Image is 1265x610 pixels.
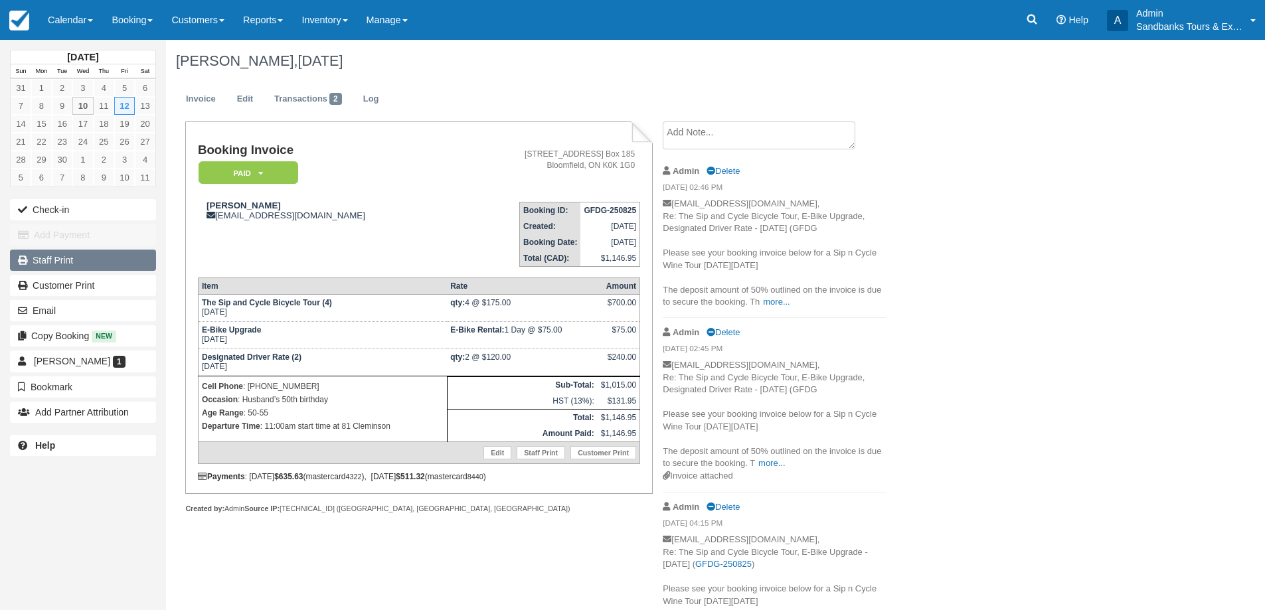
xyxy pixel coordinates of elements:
th: Booking Date: [520,234,581,250]
button: Add Payment [10,224,156,246]
a: Edit [483,446,511,459]
span: [DATE] [297,52,343,69]
td: HST (13%): [447,393,598,410]
strong: Departure Time [202,421,260,431]
button: Bookmark [10,376,156,398]
a: Delete [707,327,740,337]
a: 18 [94,115,114,133]
a: 7 [52,169,72,187]
a: 31 [11,79,31,97]
p: : 50-55 [202,406,444,419]
a: 10 [114,169,135,187]
div: $240.00 [601,352,636,372]
span: Help [1068,15,1088,25]
th: Thu [94,64,114,79]
td: $1,015.00 [598,377,640,394]
button: Add Partner Attribution [10,402,156,423]
h1: [PERSON_NAME], [176,53,1105,69]
p: : 11:00am start time at 81 Cleminson [202,419,444,433]
a: 2 [94,151,114,169]
a: 17 [72,115,93,133]
a: 29 [31,151,52,169]
a: 21 [11,133,31,151]
strong: Age Range [202,408,244,418]
strong: Cell Phone [202,382,243,391]
div: $700.00 [601,298,636,318]
th: Amount Paid: [447,425,598,442]
strong: E-Bike Upgrade [202,325,261,335]
a: 27 [135,133,155,151]
th: Total: [447,410,598,426]
th: Tue [52,64,72,79]
a: 30 [52,151,72,169]
a: Transactions2 [264,86,352,112]
td: [DATE] [580,218,639,234]
a: 14 [11,115,31,133]
a: 25 [94,133,114,151]
td: $1,146.95 [598,425,640,442]
th: Sat [135,64,155,79]
strong: Admin [673,166,699,176]
button: Check-in [10,199,156,220]
td: [DATE] [580,234,639,250]
strong: Admin [673,502,699,512]
th: Amount [598,278,640,295]
a: 11 [135,169,155,187]
a: 6 [135,79,155,97]
a: 23 [52,133,72,151]
a: 4 [94,79,114,97]
img: checkfront-main-nav-mini-logo.png [9,11,29,31]
a: 7 [11,97,31,115]
p: : Husband’s 50th birthday [202,393,444,406]
a: 9 [52,97,72,115]
span: 1 [113,356,126,368]
th: Booking ID: [520,202,581,219]
td: 2 @ $120.00 [447,349,598,376]
a: Customer Print [570,446,636,459]
p: Sandbanks Tours & Experiences [1136,20,1242,33]
a: GFDG-250825 [695,559,752,569]
small: 4322 [346,473,362,481]
strong: Admin [673,327,699,337]
th: Created: [520,218,581,234]
a: [PERSON_NAME] 1 [10,350,156,372]
em: Paid [199,161,298,185]
strong: Occasion [202,395,238,404]
a: 2 [52,79,72,97]
a: 10 [72,97,93,115]
a: 15 [31,115,52,133]
strong: Created by: [185,504,224,512]
td: $1,146.95 [598,410,640,426]
a: 13 [135,97,155,115]
a: more... [763,297,790,307]
strong: [DATE] [67,52,98,62]
a: 19 [114,115,135,133]
strong: Designated Driver Rate (2) [202,352,301,362]
b: Help [35,440,55,451]
a: 20 [135,115,155,133]
a: Delete [707,166,740,176]
strong: $511.32 [396,472,424,481]
strong: qty [450,352,465,362]
address: [STREET_ADDRESS] Box 185 Bloomfield, ON K0K 1G0 [460,149,635,171]
div: Invoice attached [663,470,886,483]
small: 8440 [467,473,483,481]
button: Copy Booking New [10,325,156,346]
th: Sun [11,64,31,79]
strong: [PERSON_NAME] [207,200,281,210]
td: [DATE] [198,322,447,349]
a: 28 [11,151,31,169]
a: more... [758,458,785,468]
div: $75.00 [601,325,636,345]
th: Rate [447,278,598,295]
a: 6 [31,169,52,187]
a: 8 [72,169,93,187]
th: Wed [72,64,93,79]
a: 5 [114,79,135,97]
strong: GFDG-250825 [584,206,636,215]
a: Log [353,86,389,112]
a: 26 [114,133,135,151]
p: Admin [1136,7,1242,20]
a: 16 [52,115,72,133]
td: [DATE] [198,349,447,376]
